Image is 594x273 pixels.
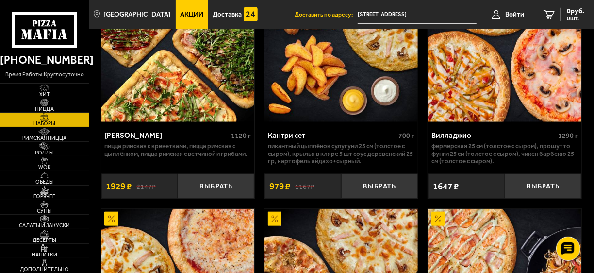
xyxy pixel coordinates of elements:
[178,174,254,199] button: Выбрать
[567,16,584,21] span: 0 шт.
[213,11,242,18] span: Доставка
[104,131,229,140] div: [PERSON_NAME]
[268,212,282,226] img: Акционный
[244,7,258,21] img: 15daf4d41897b9f0e9f617042186c801.svg
[341,174,418,199] button: Выбрать
[358,6,477,24] input: Ваш адрес доставки
[431,131,556,140] div: Вилладжио
[433,182,459,191] span: 1647 ₽
[358,6,477,24] span: Лермонтовский проспект, 37
[505,174,581,199] button: Выбрать
[558,132,578,140] span: 1290 г
[268,142,414,165] p: Пикантный цыплёнок сулугуни 25 см (толстое с сыром), крылья в кляре 5 шт соус деревенский 25 гр, ...
[295,12,358,17] span: Доставить по адресу:
[431,142,578,165] p: Фермерская 25 см (толстое с сыром), Прошутто Фунги 25 см (толстое с сыром), Чикен Барбекю 25 см (...
[104,212,118,226] img: Акционный
[398,132,414,140] span: 700 г
[231,132,251,140] span: 1120 г
[106,182,132,191] span: 1929 ₽
[567,8,584,15] span: 0 руб.
[505,11,524,18] span: Войти
[431,212,445,226] img: Акционный
[103,11,171,18] span: [GEOGRAPHIC_DATA]
[269,182,290,191] span: 979 ₽
[104,142,251,157] p: Пицца Римская с креветками, Пицца Римская с цыплёнком, Пицца Римская с ветчиной и грибами.
[136,182,156,191] s: 2147 ₽
[268,131,396,140] div: Кантри сет
[180,11,203,18] span: Акции
[295,182,314,191] s: 1167 ₽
